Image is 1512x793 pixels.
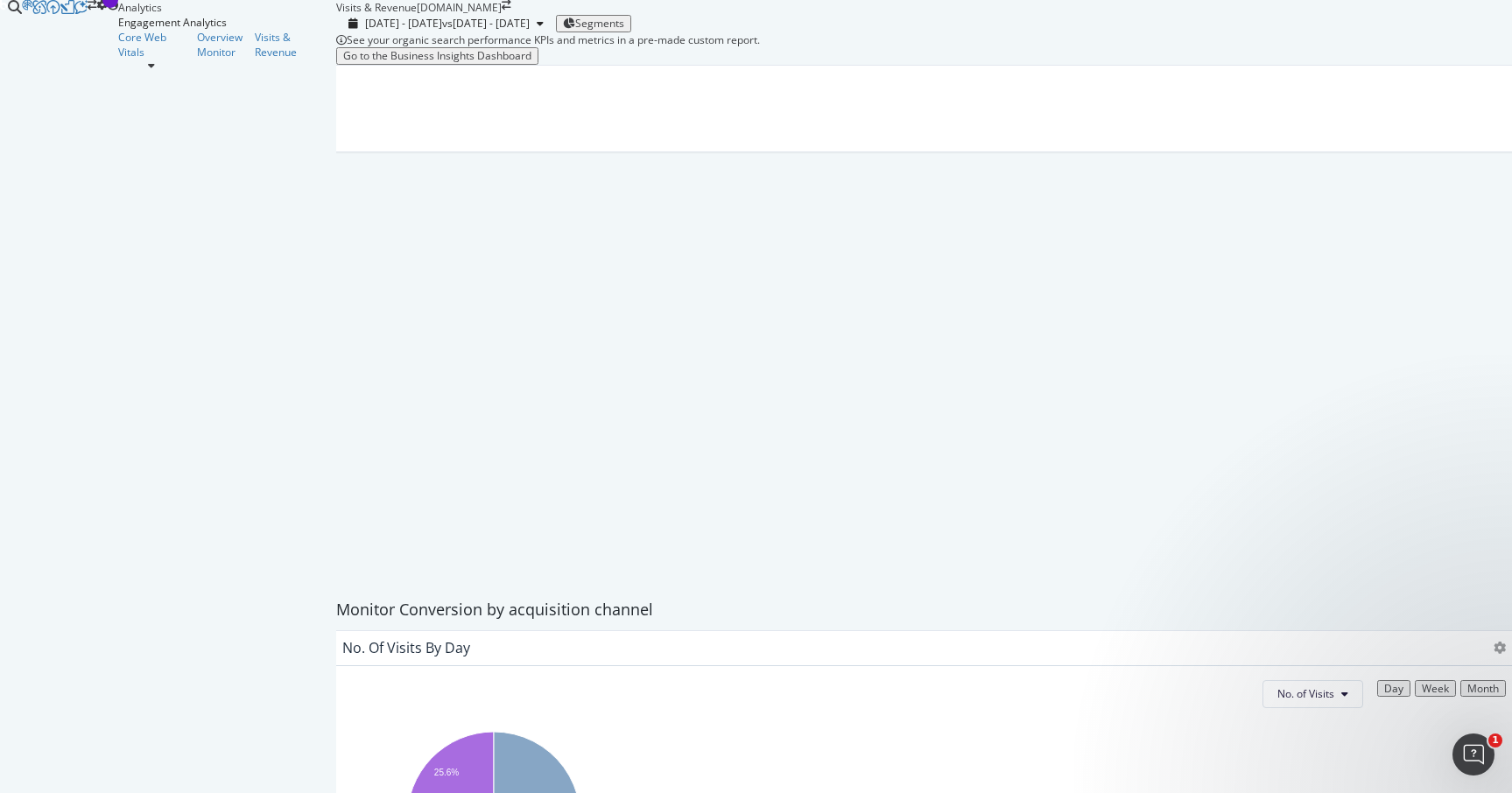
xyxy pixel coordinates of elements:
[1415,680,1456,698] button: Week
[1452,733,1494,775] iframe: Intercom live chat
[1262,680,1363,708] button: No. of Visits
[118,30,185,60] a: Core Web Vitals
[336,47,538,65] button: Go to the Business Insights Dashboard
[442,16,530,31] span: vs [DATE] - [DATE]
[118,15,336,30] div: Engagement Analytics
[342,639,470,656] div: No. of Visits by Day
[1422,683,1449,695] div: Week
[197,45,243,60] a: Monitor
[336,15,556,32] button: [DATE] - [DATE]vs[DATE] - [DATE]
[1467,683,1499,695] div: Month
[434,768,459,777] text: 25.6%
[1377,680,1410,698] button: Day
[255,30,324,60] a: Visits & Revenue
[365,16,442,31] span: [DATE] - [DATE]
[575,16,624,31] span: Segments
[1460,680,1506,698] button: Month
[556,15,631,32] button: Segments
[1384,683,1403,695] div: Day
[1277,686,1334,701] span: No. of Visits
[1488,733,1502,747] span: 1
[347,32,760,47] div: See your organic search performance KPIs and metrics in a pre-made custom report.
[197,30,243,45] a: Overview
[336,32,1512,65] div: info banner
